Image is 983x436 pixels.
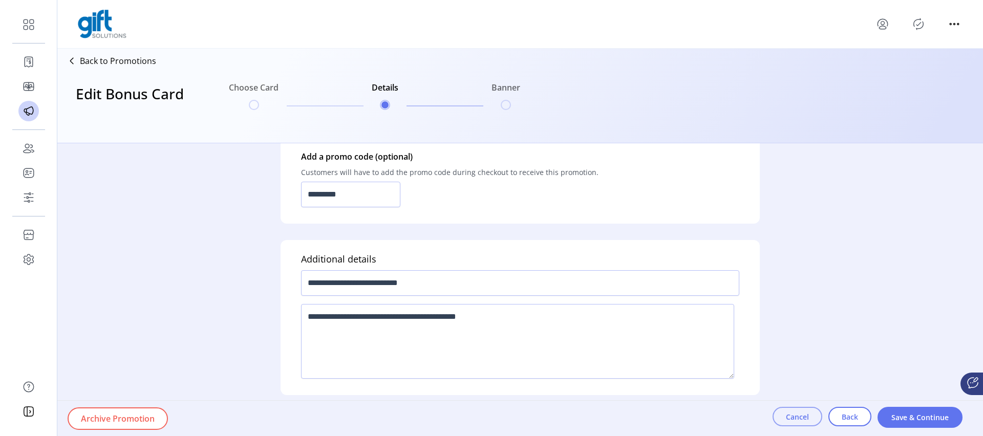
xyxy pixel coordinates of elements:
[842,411,858,422] span: Back
[828,407,871,426] button: Back
[68,407,168,430] button: Archive Promotion
[372,81,398,100] h6: Details
[773,407,822,426] button: Cancel
[946,16,963,32] button: menu
[76,83,184,125] h3: Edit Bonus Card
[910,16,927,32] button: Publisher Panel
[80,55,156,67] p: Back to Promotions
[301,252,376,266] h5: Additional details
[81,412,155,425] span: Archive Promotion
[891,412,949,423] span: Save & Continue
[878,407,963,428] button: Save & Continue
[786,411,809,422] span: Cancel
[78,10,126,38] img: logo
[301,150,599,163] p: Add a promo code (optional)
[301,163,599,182] p: Customers will have to add the promo code during checkout to receive this promotion.
[874,16,891,32] button: menu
